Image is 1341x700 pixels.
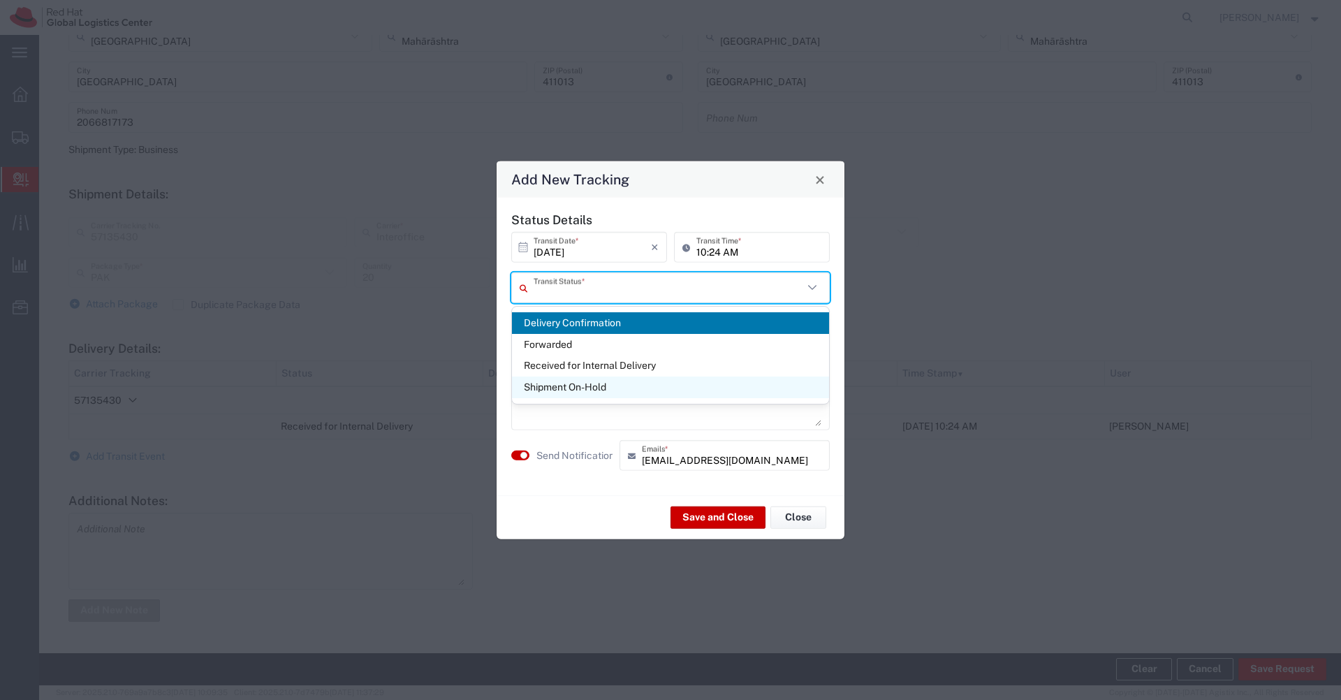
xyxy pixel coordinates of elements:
button: Close [810,170,830,189]
label: Send Notification [536,448,615,462]
h5: Status Details [511,212,830,227]
button: Close [770,506,826,528]
button: Save and Close [670,506,765,528]
agx-label: Send Notification [536,448,613,462]
span: Shipment On-Hold [512,377,829,398]
span: Received for Internal Delivery [512,355,829,377]
span: Delivery Confirmation [512,312,829,334]
i: × [651,236,659,258]
span: Forwarded [512,334,829,356]
h4: Add New Tracking [511,169,629,189]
